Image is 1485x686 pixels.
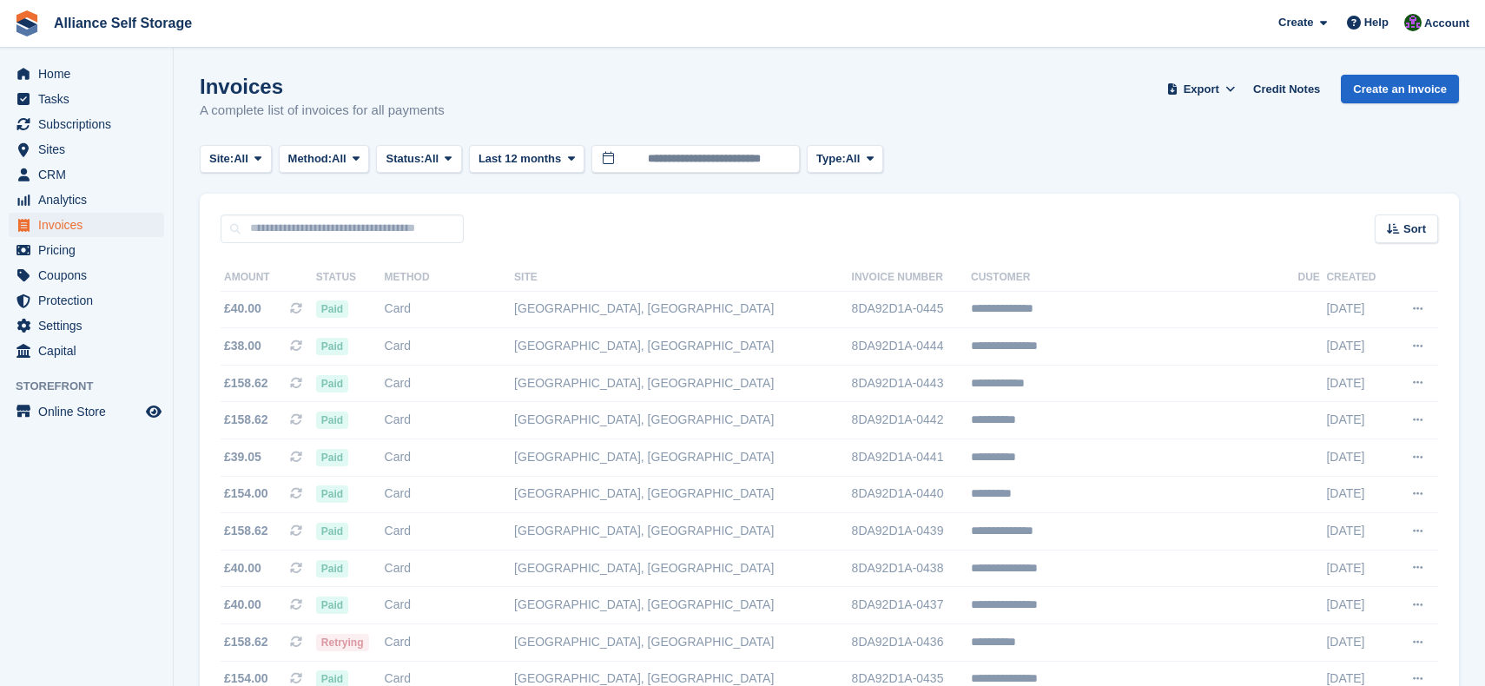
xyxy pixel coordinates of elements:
[9,263,164,287] a: menu
[9,87,164,111] a: menu
[38,112,142,136] span: Subscriptions
[1163,75,1239,103] button: Export
[38,263,142,287] span: Coupons
[38,339,142,363] span: Capital
[38,313,142,338] span: Settings
[47,9,199,37] a: Alliance Self Storage
[1278,14,1313,31] span: Create
[1246,75,1327,103] a: Credit Notes
[1424,15,1469,32] span: Account
[9,188,164,212] a: menu
[1404,14,1422,31] img: Romilly Norton
[9,137,164,162] a: menu
[1184,81,1219,98] span: Export
[38,238,142,262] span: Pricing
[38,399,142,424] span: Online Store
[200,75,445,98] h1: Invoices
[1341,75,1459,103] a: Create an Invoice
[38,288,142,313] span: Protection
[1364,14,1389,31] span: Help
[38,188,142,212] span: Analytics
[38,137,142,162] span: Sites
[9,213,164,237] a: menu
[200,101,445,121] p: A complete list of invoices for all payments
[9,313,164,338] a: menu
[38,213,142,237] span: Invoices
[16,378,173,395] span: Storefront
[9,399,164,424] a: menu
[9,288,164,313] a: menu
[38,87,142,111] span: Tasks
[9,238,164,262] a: menu
[9,162,164,187] a: menu
[9,62,164,86] a: menu
[38,162,142,187] span: CRM
[38,62,142,86] span: Home
[9,339,164,363] a: menu
[14,10,40,36] img: stora-icon-8386f47178a22dfd0bd8f6a31ec36ba5ce8667c1dd55bd0f319d3a0aa187defe.svg
[143,401,164,422] a: Preview store
[9,112,164,136] a: menu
